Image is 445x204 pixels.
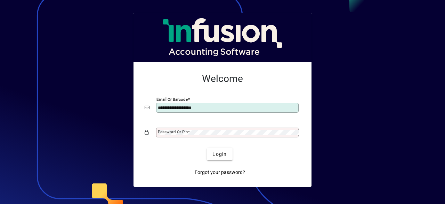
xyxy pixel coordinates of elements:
span: Forgot your password? [195,169,245,176]
button: Login [207,148,232,160]
span: Login [212,151,227,158]
mat-label: Email or Barcode [156,97,188,102]
mat-label: Password or Pin [158,129,188,134]
a: Forgot your password? [192,166,248,179]
h2: Welcome [145,73,300,85]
